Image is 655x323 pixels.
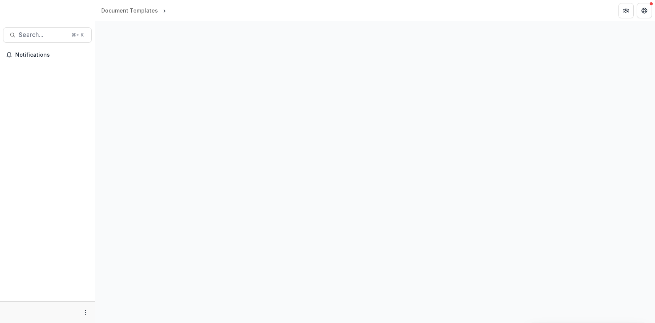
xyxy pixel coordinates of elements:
span: Search... [19,31,67,38]
button: Notifications [3,49,92,61]
button: Partners [618,3,634,18]
button: Get Help [637,3,652,18]
span: Notifications [15,52,89,58]
nav: breadcrumb [98,5,200,16]
div: ⌘ + K [70,31,85,39]
a: Document Templates [98,5,161,16]
button: Search... [3,27,92,43]
div: Document Templates [101,6,158,14]
button: More [81,308,90,317]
